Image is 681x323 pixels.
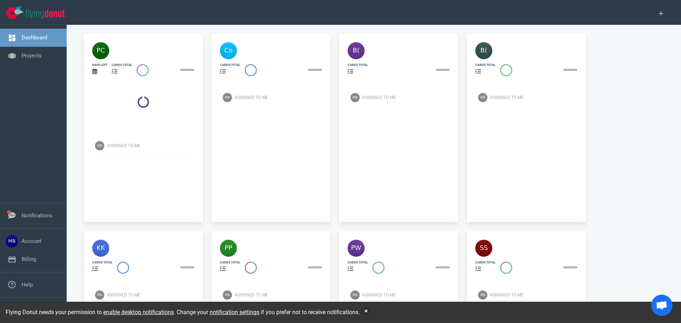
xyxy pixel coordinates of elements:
[22,52,41,59] a: Projects
[22,256,36,262] a: Billing
[92,63,107,67] div: days left
[234,292,326,298] div: Assigned To Me
[475,42,492,59] img: 40
[92,240,109,257] img: 40
[220,63,240,67] div: cards total
[210,309,259,316] a: notification settings
[223,290,232,300] img: Avatar
[6,309,174,316] span: Flying Donut needs your permission to
[26,9,65,19] img: Flying Donut text logo
[220,42,237,59] img: 40
[478,93,487,102] img: Avatar
[92,42,109,59] img: 40
[348,260,368,265] div: cards total
[107,143,199,149] div: Assigned To Me
[651,295,672,316] a: Open de chat
[107,292,199,298] div: Assigned To Me
[95,290,104,300] img: Avatar
[348,42,365,59] img: 40
[478,290,487,300] img: Avatar
[92,260,113,265] div: cards total
[348,240,365,257] img: 40
[362,292,454,298] div: Assigned To Me
[22,238,41,244] a: Account
[112,63,132,67] div: cards total
[475,260,496,265] div: cards total
[95,141,104,150] img: Avatar
[103,309,174,316] a: enable desktop notifications
[490,292,582,298] div: Assigned To Me
[362,94,454,101] div: Assigned To Me
[22,212,52,219] a: Notifications
[220,260,240,265] div: cards total
[350,93,360,102] img: Avatar
[174,309,360,316] span: . Change your if you prefer not to receive notifications.
[22,34,47,41] a: Dashboard
[350,290,360,300] img: Avatar
[490,94,582,101] div: Assigned To Me
[348,63,368,67] div: cards total
[223,93,232,102] img: Avatar
[234,94,326,101] div: Assigned To Me
[475,240,492,257] img: 40
[22,282,33,288] a: Help
[475,63,496,67] div: cards total
[220,240,237,257] img: 40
